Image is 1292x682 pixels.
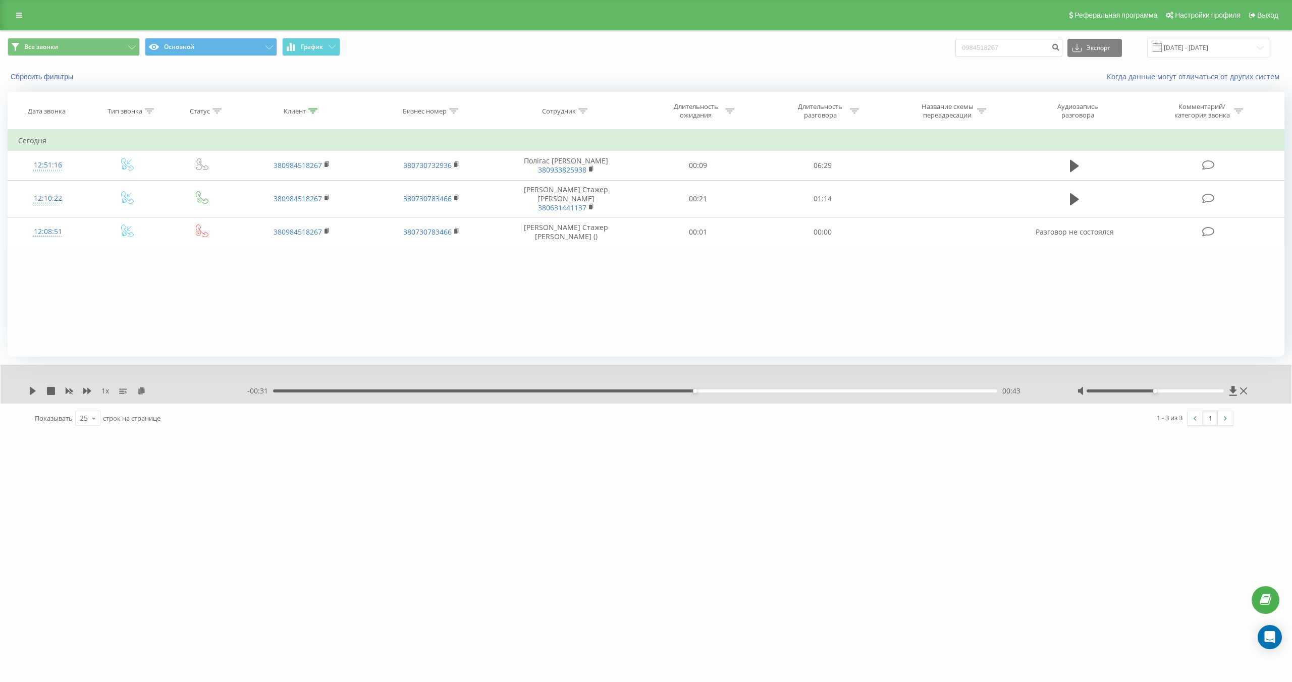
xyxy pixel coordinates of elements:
span: строк на странице [103,414,160,423]
a: 380730783466 [403,227,452,237]
span: - 00:31 [247,386,273,396]
span: График [301,43,323,50]
a: 380730783466 [403,194,452,203]
button: Все звонки [8,38,140,56]
span: Реферальная программа [1074,11,1157,19]
td: Сегодня [8,131,1284,151]
div: Сотрудник [542,107,576,116]
div: Open Intercom Messenger [1258,625,1282,649]
button: Сбросить фильтры [8,72,78,81]
a: 380631441137 [538,203,586,212]
div: 25 [80,413,88,423]
td: [PERSON_NAME] Стажер [PERSON_NAME] () [496,217,636,247]
input: Поиск по номеру [955,39,1062,57]
td: 00:00 [761,217,885,247]
a: 380730732936 [403,160,452,170]
td: 01:14 [761,180,885,217]
a: 1 [1203,411,1218,425]
div: Клиент [284,107,306,116]
span: 1 x [101,386,109,396]
a: 380984518267 [274,227,322,237]
div: Бизнес номер [403,107,447,116]
button: Основной [145,38,277,56]
div: 12:10:22 [18,189,78,208]
div: Название схемы переадресации [921,102,975,120]
button: График [282,38,340,56]
span: Все звонки [24,43,58,51]
a: 380984518267 [274,194,322,203]
td: 00:01 [636,217,761,247]
td: Полігас [PERSON_NAME] [496,151,636,180]
span: Настройки профиля [1175,11,1241,19]
span: Разговор не состоялся [1036,227,1114,237]
div: Длительность ожидания [669,102,723,120]
td: [PERSON_NAME] Стажер [PERSON_NAME] [496,180,636,217]
div: Длительность разговора [793,102,847,120]
button: Экспорт [1067,39,1122,57]
div: Статус [190,107,210,116]
div: Аудиозапись разговора [1045,102,1111,120]
div: 12:08:51 [18,222,78,242]
div: Accessibility label [693,389,697,393]
td: 00:21 [636,180,761,217]
div: Дата звонка [28,107,66,116]
div: 12:51:16 [18,155,78,175]
a: Когда данные могут отличаться от других систем [1107,72,1284,81]
span: Выход [1257,11,1278,19]
div: Комментарий/категория звонка [1172,102,1231,120]
span: Показывать [35,414,73,423]
a: 380933825938 [538,165,586,175]
span: 00:43 [1002,386,1020,396]
td: 00:09 [636,151,761,180]
div: 1 - 3 из 3 [1157,413,1182,423]
a: 380984518267 [274,160,322,170]
div: Accessibility label [1153,389,1157,393]
td: 06:29 [761,151,885,180]
div: Тип звонка [107,107,142,116]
